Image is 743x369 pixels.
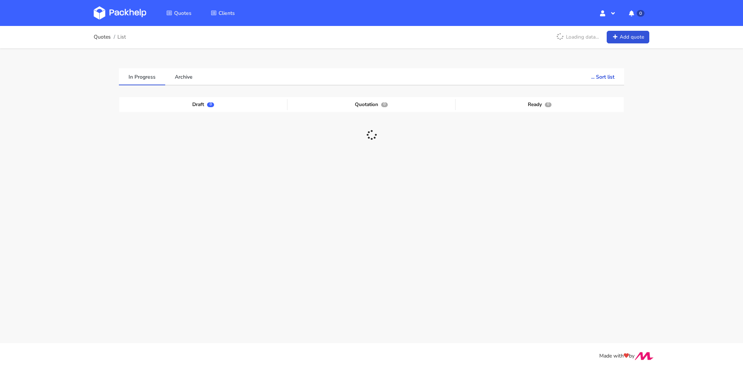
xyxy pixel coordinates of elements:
[634,352,654,360] img: Move Closer
[165,68,202,85] a: Archive
[84,352,659,360] div: Made with by
[202,6,244,20] a: Clients
[582,68,624,85] button: ... Sort list
[174,10,191,17] span: Quotes
[553,31,603,43] p: Loading data...
[287,99,456,110] div: Quotation
[119,99,287,110] div: Draft
[456,99,624,110] div: Ready
[623,6,649,20] button: 0
[94,30,126,45] nav: breadcrumb
[637,10,644,17] span: 0
[94,6,146,20] img: Dashboard
[94,34,111,40] a: Quotes
[207,102,214,107] span: 0
[545,102,552,107] span: 0
[219,10,235,17] span: Clients
[157,6,200,20] a: Quotes
[381,102,388,107] span: 0
[117,34,126,40] span: List
[607,31,649,44] a: Add quote
[119,68,165,85] a: In Progress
